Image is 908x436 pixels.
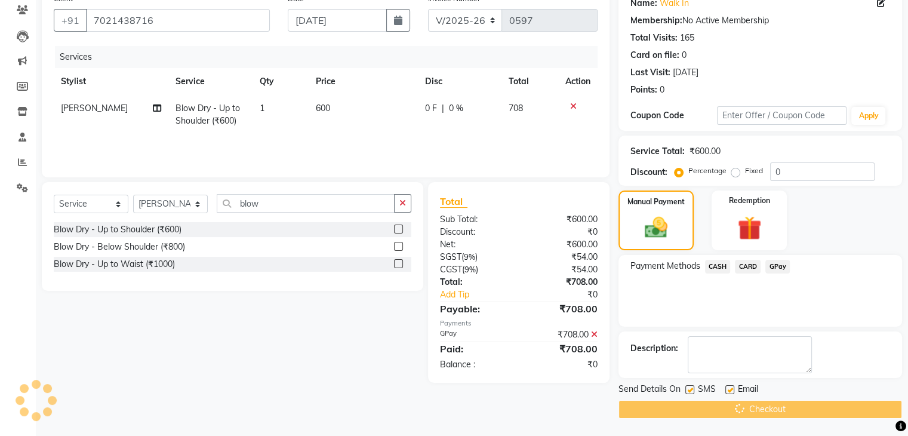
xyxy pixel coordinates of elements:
div: Payable: [431,302,519,316]
img: _gift.svg [730,213,769,243]
div: 0 [660,84,664,96]
span: CGST [440,264,462,275]
span: Email [738,383,758,398]
div: [DATE] [673,66,698,79]
th: Stylist [54,68,168,95]
div: Total: [431,276,519,288]
div: ₹54.00 [519,263,607,276]
div: Points: [630,84,657,96]
div: 165 [680,32,694,44]
label: Fixed [745,165,763,176]
div: Coupon Code [630,109,717,122]
span: CASH [705,260,731,274]
th: Price [309,68,418,95]
span: 600 [316,103,330,113]
a: Add Tip [431,288,533,301]
span: 708 [509,103,523,113]
div: Services [55,46,607,68]
div: Discount: [431,226,519,238]
div: Membership: [630,14,682,27]
input: Enter Offer / Coupon Code [717,106,847,125]
div: Last Visit: [630,66,670,79]
div: Blow Dry - Up to Shoulder (₹600) [54,223,181,236]
th: Disc [418,68,501,95]
span: SGST [440,251,461,262]
th: Qty [253,68,309,95]
div: Paid: [431,342,519,356]
div: ₹600.00 [519,238,607,251]
div: Balance : [431,358,519,371]
button: Apply [851,107,885,125]
div: ₹708.00 [519,276,607,288]
div: Blow Dry - Below Shoulder (₹800) [54,241,185,253]
div: Service Total: [630,145,685,158]
div: ₹708.00 [519,302,607,316]
div: Description: [630,342,678,355]
div: ₹600.00 [690,145,721,158]
div: No Active Membership [630,14,890,27]
button: +91 [54,9,87,32]
div: ( ) [431,263,519,276]
div: ₹708.00 [519,342,607,356]
span: [PERSON_NAME] [61,103,128,113]
img: _cash.svg [638,214,675,241]
span: 9% [464,265,476,274]
div: GPay [431,328,519,341]
div: Net: [431,238,519,251]
span: 9% [464,252,475,262]
div: Sub Total: [431,213,519,226]
label: Redemption [729,195,770,206]
th: Total [501,68,558,95]
span: SMS [698,383,716,398]
span: 0 F [425,102,437,115]
span: Send Details On [618,383,681,398]
div: Blow Dry - Up to Waist (₹1000) [54,258,175,271]
div: ₹54.00 [519,251,607,263]
div: ₹0 [533,288,606,301]
th: Service [168,68,253,95]
div: Payments [440,318,598,328]
div: Total Visits: [630,32,678,44]
label: Manual Payment [627,196,685,207]
input: Search by Name/Mobile/Email/Code [86,9,270,32]
span: Blow Dry - Up to Shoulder (₹600) [176,103,240,126]
label: Percentage [688,165,727,176]
div: ₹600.00 [519,213,607,226]
span: GPay [765,260,790,274]
span: CARD [735,260,761,274]
span: Total [440,195,467,208]
div: ₹708.00 [519,328,607,341]
div: ₹0 [519,358,607,371]
th: Action [558,68,598,95]
div: ( ) [431,251,519,263]
span: 0 % [449,102,463,115]
span: 1 [260,103,264,113]
input: Search or Scan [217,194,395,213]
div: Card on file: [630,49,679,62]
span: Payment Methods [630,260,700,272]
div: 0 [682,49,687,62]
span: | [442,102,444,115]
div: ₹0 [519,226,607,238]
div: Discount: [630,166,667,179]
